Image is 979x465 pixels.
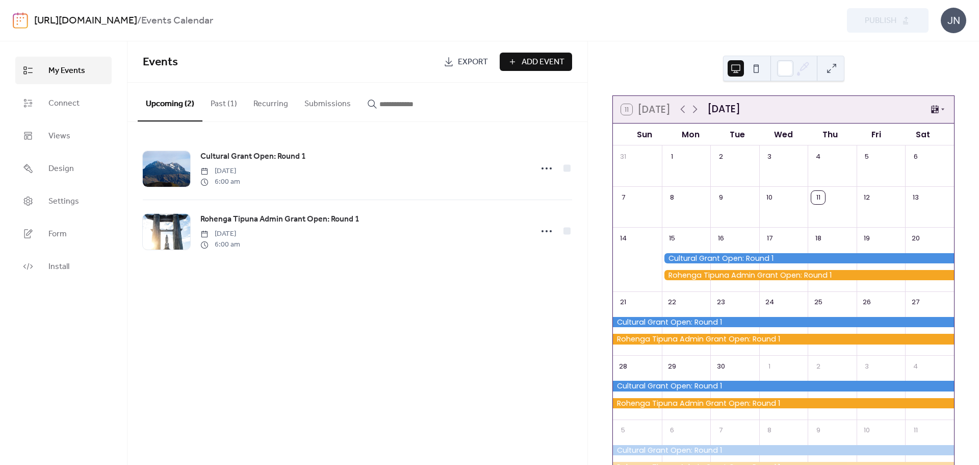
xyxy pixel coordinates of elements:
div: Wed [760,124,807,145]
div: Sat [899,124,946,145]
div: 10 [860,424,873,437]
div: Rohenga Tipuna Admin Grant Open: Round 1 [662,270,954,280]
div: 8 [763,424,776,437]
a: Form [15,220,112,248]
div: 27 [909,296,922,309]
div: [DATE] [707,102,740,117]
div: 6 [909,150,922,163]
div: 2 [811,359,825,373]
a: Connect [15,89,112,117]
div: 2 [714,150,727,163]
a: Cultural Grant Open: Round 1 [200,150,306,163]
div: 6 [665,424,679,437]
span: Install [48,261,69,273]
div: 11 [811,191,825,204]
div: 7 [616,191,630,204]
span: 6:00 am [200,239,240,250]
span: My Events [48,65,85,77]
div: 1 [763,359,776,373]
div: 31 [616,150,630,163]
div: 4 [909,359,922,373]
button: Past (1) [202,83,245,120]
button: Submissions [296,83,359,120]
span: [DATE] [200,229,240,239]
div: 4 [811,150,825,163]
div: Cultural Grant Open: Round 1 [662,253,954,263]
a: My Events [15,57,112,84]
div: 12 [860,191,873,204]
div: 11 [909,424,922,437]
span: Rohenga Tipuna Admin Grant Open: Round 1 [200,213,359,226]
div: 1 [665,150,679,163]
div: 25 [811,296,825,309]
div: 16 [714,232,727,245]
div: 5 [860,150,873,163]
div: 5 [616,424,630,437]
div: 30 [714,359,727,373]
a: [URL][DOMAIN_NAME] [34,11,137,31]
b: Events Calendar [141,11,213,31]
span: Form [48,228,67,240]
a: Install [15,253,112,280]
div: 13 [909,191,922,204]
div: JN [941,8,966,33]
div: Mon [667,124,714,145]
div: 18 [811,232,825,245]
div: Sun [621,124,667,145]
span: [DATE] [200,166,240,177]
span: Design [48,163,74,175]
div: 28 [616,359,630,373]
div: Thu [807,124,853,145]
div: Cultural Grant Open: Round 1 [613,317,954,327]
span: Export [458,56,488,68]
div: 22 [665,296,679,309]
div: Rohenga Tipuna Admin Grant Open: Round 1 [613,398,954,408]
a: Export [436,53,496,71]
div: 17 [763,232,776,245]
span: Views [48,130,70,142]
div: Fri [853,124,899,145]
div: 23 [714,296,727,309]
div: 14 [616,232,630,245]
div: Rohenga Tipuna Admin Grant Open: Round 1 [613,334,954,344]
div: 21 [616,296,630,309]
div: 8 [665,191,679,204]
div: 29 [665,359,679,373]
img: logo [13,12,28,29]
div: 9 [714,191,727,204]
a: Settings [15,187,112,215]
div: 3 [763,150,776,163]
a: Views [15,122,112,150]
div: 7 [714,424,727,437]
button: Upcoming (2) [138,83,202,121]
button: Recurring [245,83,296,120]
button: Add Event [500,53,572,71]
div: 19 [860,232,873,245]
span: Events [143,51,178,74]
div: 9 [811,424,825,437]
a: Design [15,155,112,182]
span: Connect [48,97,80,110]
div: 15 [665,232,679,245]
a: Rohenga Tipuna Admin Grant Open: Round 1 [200,213,359,226]
span: 6:00 am [200,177,240,187]
span: Add Event [522,56,564,68]
div: 3 [860,359,873,373]
b: / [137,11,141,31]
div: 10 [763,191,776,204]
div: 24 [763,296,776,309]
div: Cultural Grant Open: Round 1 [613,445,954,455]
div: Cultural Grant Open: Round 1 [613,381,954,391]
div: Tue [714,124,760,145]
div: 26 [860,296,873,309]
div: 20 [909,232,922,245]
span: Settings [48,195,79,208]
